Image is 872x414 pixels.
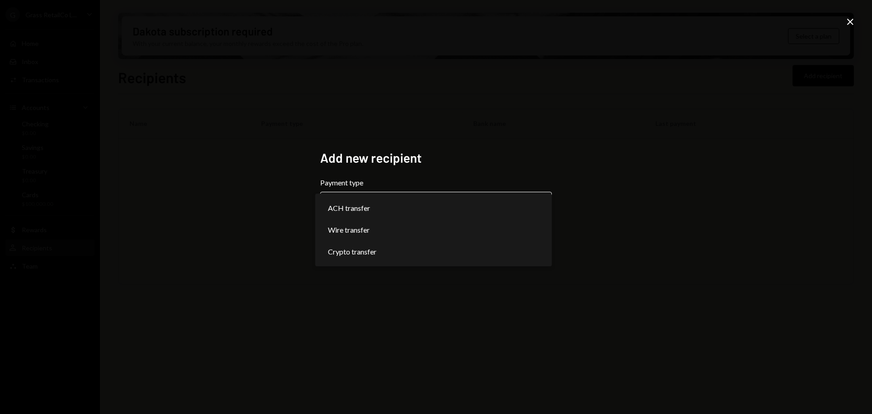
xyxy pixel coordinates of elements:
[328,246,377,257] span: Crypto transfer
[328,224,370,235] span: Wire transfer
[320,149,552,167] h2: Add new recipient
[328,203,370,214] span: ACH transfer
[320,192,552,217] button: Payment type
[320,177,552,188] label: Payment type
